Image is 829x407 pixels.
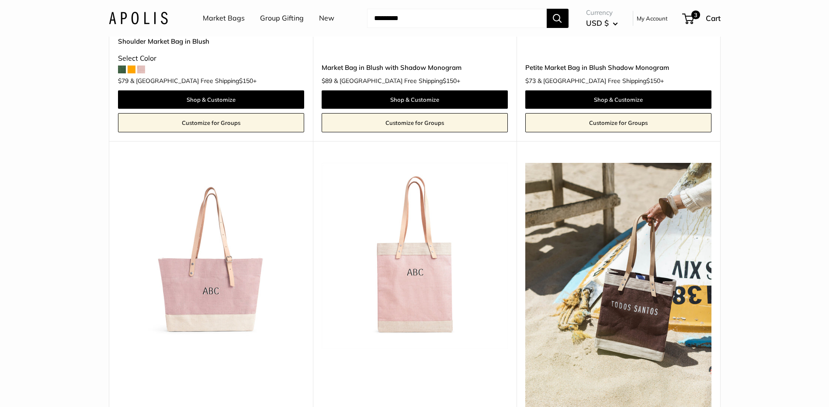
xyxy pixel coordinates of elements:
[118,163,304,349] a: Shoulder Market Bag in Blush with Shadow MonogramShoulder Market Bag in Blush with Shadow Monogram
[443,77,457,85] span: $150
[109,12,168,24] img: Apolis
[525,62,711,72] a: Petite Market Bag in Blush Shadow Monogram
[646,77,660,85] span: $150
[118,52,304,65] div: Select Color
[322,163,508,349] a: Market Tote in Blush with Shadow MonogramMarket Tote in Blush with Shadow Monogram
[683,11,721,25] a: 3 Cart
[118,163,304,349] img: Shoulder Market Bag in Blush with Shadow Monogram
[322,62,508,72] a: Market Bag in Blush with Shadow Monogram
[334,78,460,84] span: & [GEOGRAPHIC_DATA] Free Shipping +
[637,13,668,24] a: My Account
[547,9,569,28] button: Search
[586,18,609,28] span: USD $
[118,77,128,85] span: $79
[118,90,304,109] a: Shop & Customize
[130,78,257,84] span: & [GEOGRAPHIC_DATA] Free Shipping +
[322,77,332,85] span: $89
[322,113,508,132] a: Customize for Groups
[586,7,618,19] span: Currency
[586,16,618,30] button: USD $
[691,10,700,19] span: 3
[525,90,711,109] a: Shop & Customize
[322,163,508,349] img: Market Tote in Blush with Shadow Monogram
[118,36,304,46] a: Shoulder Market Bag in Blush
[7,374,94,400] iframe: Sign Up via Text for Offers
[525,113,711,132] a: Customize for Groups
[203,12,245,25] a: Market Bags
[260,12,304,25] a: Group Gifting
[319,12,334,25] a: New
[322,90,508,109] a: Shop & Customize
[239,77,253,85] span: $150
[367,9,547,28] input: Search...
[118,113,304,132] a: Customize for Groups
[706,14,721,23] span: Cart
[525,77,536,85] span: $73
[538,78,664,84] span: & [GEOGRAPHIC_DATA] Free Shipping +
